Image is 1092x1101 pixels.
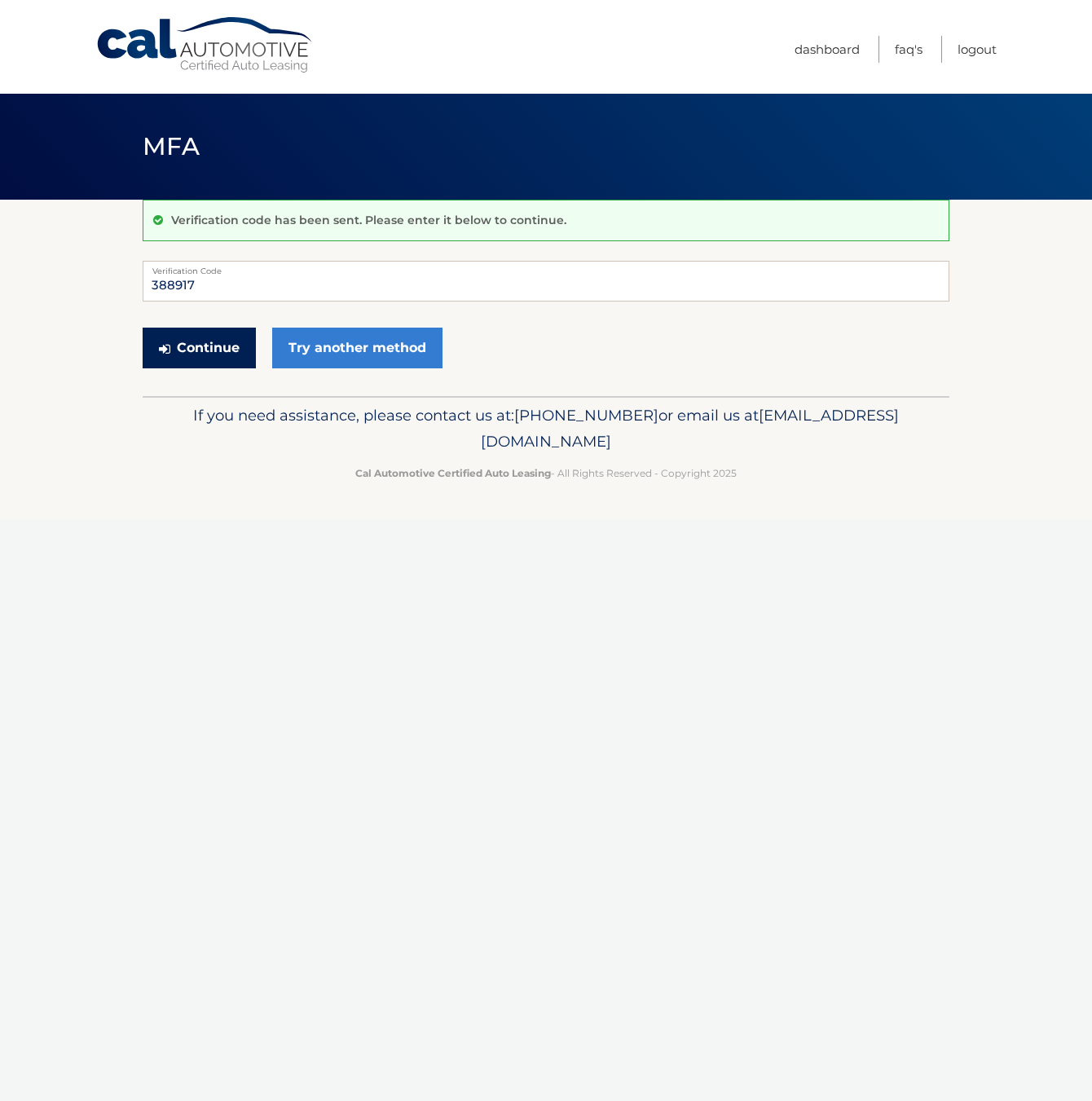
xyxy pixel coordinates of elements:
[143,328,256,368] button: Continue
[958,36,997,63] a: Logout
[143,131,200,161] span: MFA
[153,465,939,482] p: - All Rights Reserved - Copyright 2025
[153,403,939,455] p: If you need assistance, please contact us at: or email us at
[481,406,899,451] span: [EMAIL_ADDRESS][DOMAIN_NAME]
[355,467,551,479] strong: Cal Automotive Certified Auto Leasing
[514,406,658,425] span: [PHONE_NUMBER]
[171,213,566,227] p: Verification code has been sent. Please enter it below to continue.
[95,16,315,74] a: Cal Automotive
[272,328,443,368] a: Try another method
[143,261,949,274] label: Verification Code
[895,36,922,63] a: FAQ's
[795,36,860,63] a: Dashboard
[143,261,949,302] input: Verification Code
